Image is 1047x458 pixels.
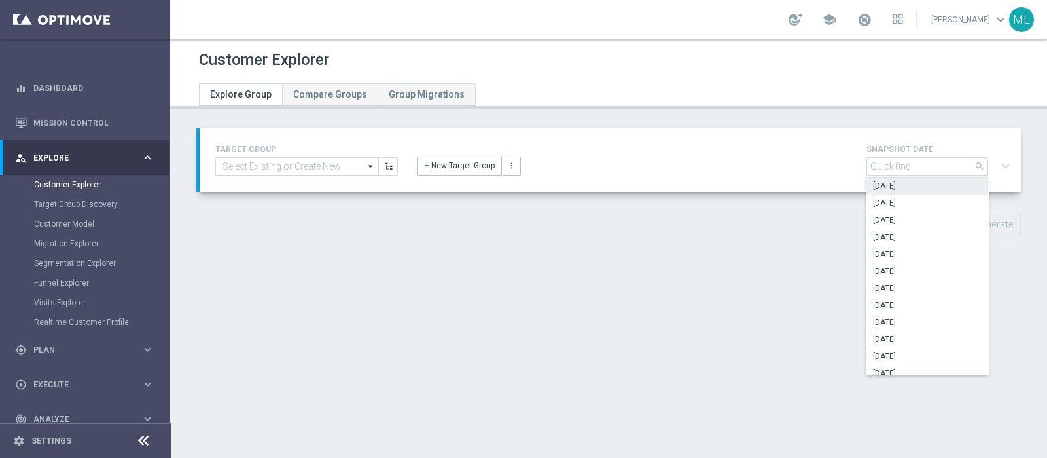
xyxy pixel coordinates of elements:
[15,152,27,164] i: person_search
[873,198,982,208] span: [DATE]
[389,89,465,100] span: Group Migrations
[34,313,169,332] div: Realtime Customer Profile
[293,89,367,100] span: Compare Groups
[34,239,136,249] a: Migration Explorer
[866,157,988,176] input: Quick find
[210,89,272,100] span: Explore Group
[33,154,141,162] span: Explore
[34,278,136,288] a: Funnel Explorer
[15,413,141,425] div: Analyze
[34,254,169,273] div: Segmentation Explorer
[873,300,982,311] span: [DATE]
[33,346,141,354] span: Plan
[15,379,27,391] i: play_circle_outline
[33,105,154,140] a: Mission Control
[873,368,982,379] span: [DATE]
[15,71,154,105] div: Dashboard
[14,414,154,425] button: track_changes Analyze keyboard_arrow_right
[873,266,982,277] span: [DATE]
[822,12,836,27] span: school
[503,157,521,175] button: more_vert
[14,345,154,355] button: gps_fixed Plan keyboard_arrow_right
[930,10,1009,29] a: [PERSON_NAME]keyboard_arrow_down
[873,317,982,328] span: [DATE]
[15,344,27,356] i: gps_fixed
[14,153,154,163] button: person_search Explore keyboard_arrow_right
[1009,7,1034,32] div: ML
[215,142,1005,179] div: TARGET GROUP arrow_drop_down + New Target Group more_vert SNAPSHOT DATE arrow_drop_down search [D...
[14,118,154,128] button: Mission Control
[141,151,154,164] i: keyboard_arrow_right
[15,344,141,356] div: Plan
[141,343,154,356] i: keyboard_arrow_right
[14,379,154,390] button: play_circle_outline Execute keyboard_arrow_right
[34,293,169,313] div: Visits Explorer
[31,437,71,445] a: Settings
[34,317,136,328] a: Realtime Customer Profile
[34,297,136,308] a: Visits Explorer
[507,161,516,170] i: more_vert
[15,83,27,94] i: equalizer
[993,12,1008,27] span: keyboard_arrow_down
[34,195,169,214] div: Target Group Discovery
[15,152,141,164] div: Explore
[34,214,169,234] div: Customer Model
[873,232,982,242] span: [DATE]
[873,334,982,345] span: [DATE]
[873,351,982,362] span: [DATE]
[34,175,169,195] div: Customer Explorer
[199,83,476,106] ul: Tabs
[34,234,169,254] div: Migration Explorer
[34,199,136,210] a: Target Group Discovery
[34,219,136,229] a: Customer Model
[199,50,329,69] h1: Customer Explorer
[873,215,982,225] span: [DATE]
[215,145,398,154] h4: TARGET GROUP
[873,181,982,191] span: [DATE]
[873,283,982,294] span: [DATE]
[15,379,141,391] div: Execute
[968,212,1021,237] button: Generate
[34,180,136,190] a: Customer Explorer
[15,105,154,140] div: Mission Control
[33,71,154,105] a: Dashboard
[13,435,25,447] i: settings
[34,258,136,269] a: Segmentation Explorer
[141,378,154,391] i: keyboard_arrow_right
[15,413,27,425] i: track_changes
[974,161,985,172] span: search
[14,83,154,94] button: equalizer Dashboard
[33,381,141,389] span: Execute
[33,415,141,423] span: Analyze
[873,249,982,259] span: [DATE]
[34,273,169,293] div: Funnel Explorer
[215,157,378,176] input: Select Existing or Create New
[364,158,378,175] i: arrow_drop_down
[866,145,1016,154] h4: SNAPSHOT DATE
[417,157,502,175] button: + New Target Group
[141,413,154,425] i: keyboard_arrow_right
